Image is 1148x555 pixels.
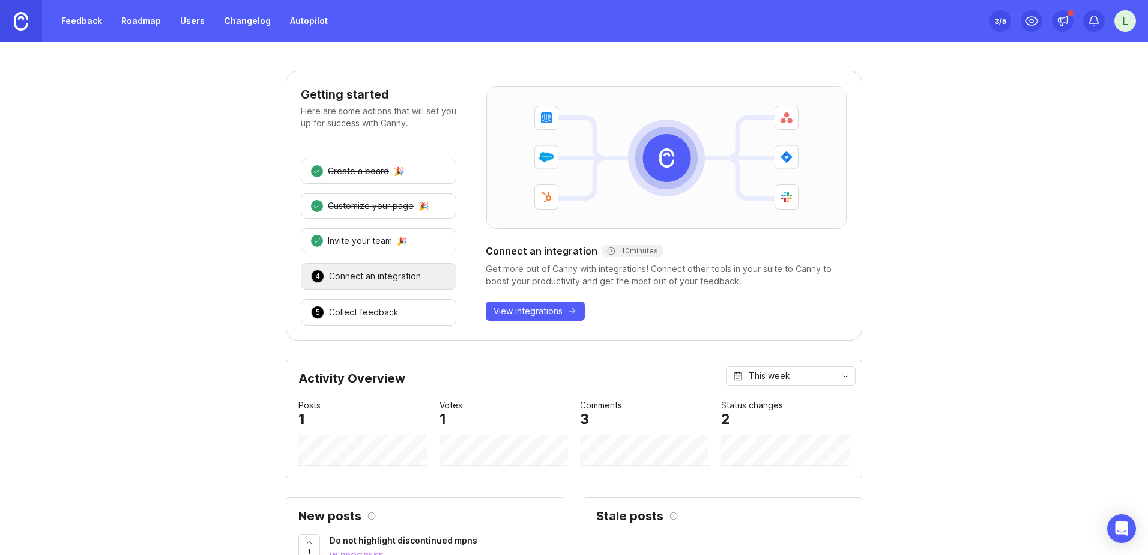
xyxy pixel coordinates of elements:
div: 🎉 [394,167,404,175]
button: L [1114,10,1136,32]
div: Status changes [721,399,783,412]
h4: Getting started [301,86,456,103]
h2: New posts [298,510,361,522]
a: Roadmap [114,10,168,32]
div: 1 [298,412,305,426]
div: Connect an integration [486,244,847,258]
a: Users [173,10,212,32]
div: 🎉 [397,237,407,245]
button: 3/5 [989,10,1011,32]
div: Customize your page [328,200,414,212]
div: Collect feedback [329,306,399,318]
div: 1 [440,412,446,426]
div: 2 [721,412,730,426]
div: Activity Overview [298,372,850,394]
div: Open Intercom Messenger [1107,514,1136,543]
img: Canny Home [14,12,28,31]
svg: toggle icon [836,371,855,381]
a: Feedback [54,10,109,32]
a: Autopilot [283,10,335,32]
div: 5 [311,306,324,319]
div: Connect an integration [329,270,421,282]
div: Posts [298,399,321,412]
div: Invite your team [328,235,392,247]
div: 3 /5 [995,13,1006,29]
div: This week [749,369,790,383]
p: Here are some actions that will set you up for success with Canny. [301,105,456,129]
img: Canny integrates with a variety of tools including Salesforce, Intercom, Hubspot, Asana, and Github [486,86,847,229]
div: Votes [440,399,462,412]
div: 🎉 [418,202,429,210]
div: Get more out of Canny with integrations! Connect other tools in your suite to Canny to boost your... [486,263,847,287]
span: View integrations [494,305,563,317]
div: 3 [580,412,589,426]
button: View integrations [486,302,585,321]
div: Comments [580,399,622,412]
h2: Stale posts [596,510,663,522]
a: Changelog [217,10,278,32]
span: Do not highlight discontinued mpns [330,535,477,545]
div: Create a board [328,165,389,177]
div: 4 [311,270,324,283]
div: 10 minutes [607,246,658,256]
